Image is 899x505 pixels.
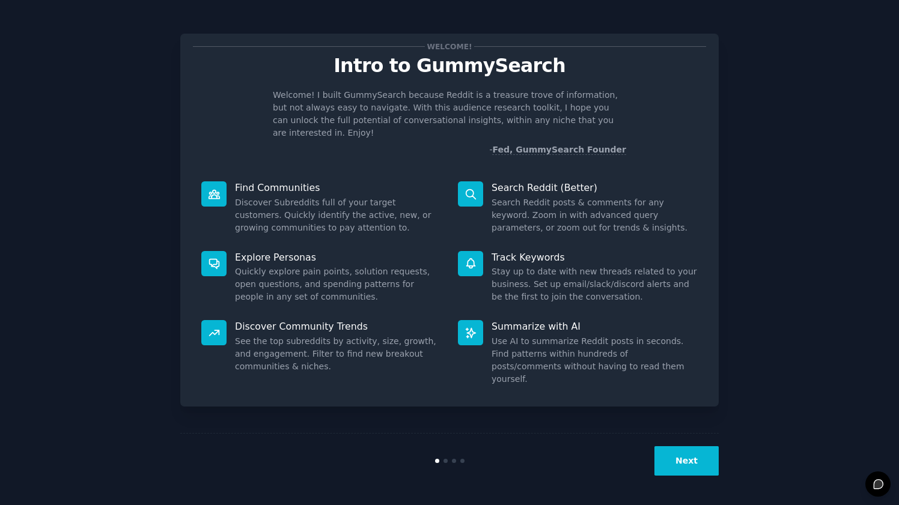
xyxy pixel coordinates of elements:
p: Intro to GummySearch [193,55,706,76]
dd: Quickly explore pain points, solution requests, open questions, and spending patterns for people ... [235,265,441,303]
p: Explore Personas [235,251,441,264]
dd: Stay up to date with new threads related to your business. Set up email/slack/discord alerts and ... [492,265,698,303]
span: Welcome! [425,40,474,53]
button: Next [654,446,719,476]
p: Discover Community Trends [235,320,441,333]
p: Summarize with AI [492,320,698,333]
p: Find Communities [235,181,441,194]
p: Search Reddit (Better) [492,181,698,194]
dd: Search Reddit posts & comments for any keyword. Zoom in with advanced query parameters, or zoom o... [492,196,698,234]
dd: Discover Subreddits full of your target customers. Quickly identify the active, new, or growing c... [235,196,441,234]
dd: Use AI to summarize Reddit posts in seconds. Find patterns within hundreds of posts/comments with... [492,335,698,386]
dd: See the top subreddits by activity, size, growth, and engagement. Filter to find new breakout com... [235,335,441,373]
p: Welcome! I built GummySearch because Reddit is a treasure trove of information, but not always ea... [273,89,626,139]
a: Fed, GummySearch Founder [492,145,626,155]
p: Track Keywords [492,251,698,264]
div: - [489,144,626,156]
